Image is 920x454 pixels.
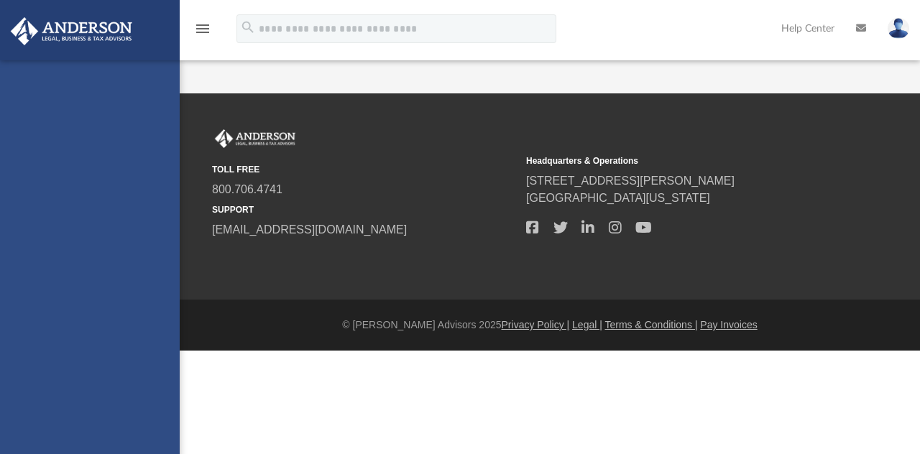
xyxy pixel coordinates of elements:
[180,318,920,333] div: © [PERSON_NAME] Advisors 2025
[212,223,407,236] a: [EMAIL_ADDRESS][DOMAIN_NAME]
[605,319,698,330] a: Terms & Conditions |
[526,154,830,167] small: Headquarters & Operations
[502,319,570,330] a: Privacy Policy |
[526,175,735,187] a: [STREET_ADDRESS][PERSON_NAME]
[240,19,256,35] i: search
[194,27,211,37] a: menu
[212,163,516,176] small: TOLL FREE
[6,17,137,45] img: Anderson Advisors Platinum Portal
[572,319,602,330] a: Legal |
[212,203,516,216] small: SUPPORT
[194,20,211,37] i: menu
[526,192,710,204] a: [GEOGRAPHIC_DATA][US_STATE]
[212,129,298,148] img: Anderson Advisors Platinum Portal
[888,18,909,39] img: User Pic
[212,183,282,195] a: 800.706.4741
[700,319,757,330] a: Pay Invoices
